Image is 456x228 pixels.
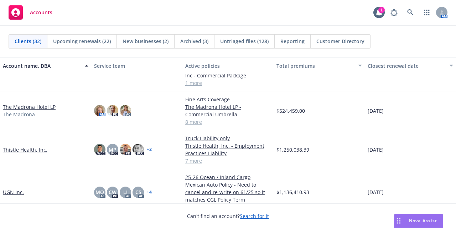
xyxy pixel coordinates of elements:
[368,107,384,115] span: [DATE]
[187,212,269,220] span: Can't find an account?
[220,37,269,45] span: Untriaged files (128)
[185,135,271,142] a: Truck Liability only
[3,188,24,196] a: UGN Inc.
[3,103,56,111] a: The Madrona Hotel LP
[120,144,131,155] img: photo
[368,188,384,196] span: [DATE]
[91,57,182,74] button: Service team
[123,188,128,196] span: LI
[387,5,401,20] a: Report a Bug
[3,146,47,153] a: Thistle Health, Inc.
[316,37,364,45] span: Customer Directory
[30,10,52,15] span: Accounts
[123,37,169,45] span: New businesses (2)
[185,173,271,181] a: 25-26 Ocean / Inland Cargo
[94,62,180,70] div: Service team
[276,107,305,115] span: $524,459.00
[368,62,445,70] div: Closest renewal date
[185,79,271,87] a: 1 more
[420,5,434,20] a: Switch app
[394,214,403,228] div: Drag to move
[403,5,418,20] a: Search
[394,214,443,228] button: Nova Assist
[365,57,456,74] button: Closest renewal date
[94,105,105,116] img: photo
[240,213,269,219] a: Search for it
[409,218,437,224] span: Nova Assist
[53,37,111,45] span: Upcoming renewals (22)
[368,146,384,153] span: [DATE]
[185,96,271,103] a: Fine Arts Coverage
[135,188,141,196] span: CS
[133,144,144,155] img: photo
[182,57,274,74] button: Active policies
[280,37,305,45] span: Reporting
[274,57,365,74] button: Total premiums
[276,62,354,70] div: Total premiums
[109,188,116,196] span: CW
[3,111,35,118] span: The Madrona
[276,146,309,153] span: $1,250,038.39
[276,188,309,196] span: $1,136,410.93
[185,62,271,70] div: Active policies
[15,37,41,45] span: Clients (32)
[185,157,271,164] a: 7 more
[378,7,385,13] div: 1
[147,190,152,194] a: + 4
[147,147,152,152] a: + 2
[94,144,105,155] img: photo
[109,146,116,153] span: MP
[95,188,104,196] span: MQ
[3,62,81,70] div: Account name, DBA
[120,105,131,116] img: photo
[180,37,208,45] span: Archived (3)
[185,181,271,203] a: Mexican Auto Policy - Need to cancel and re-write on 61/25 so it matches CGL Policy Term
[185,118,271,126] a: 8 more
[185,142,271,157] a: Thistle Health, Inc. - Employment Practices Liability
[6,2,55,22] a: Accounts
[107,105,118,116] img: photo
[185,103,271,118] a: The Madrona Hotel LP - Commercial Umbrella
